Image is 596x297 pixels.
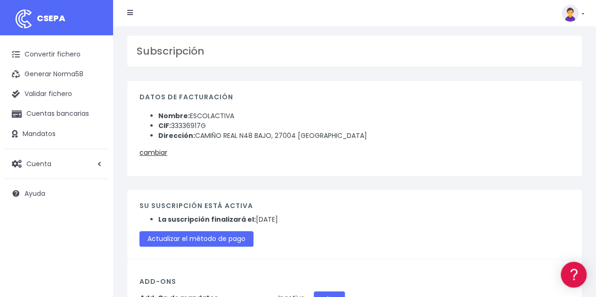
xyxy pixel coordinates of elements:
a: Cuenta [5,154,108,174]
img: logo [12,7,35,31]
strong: Dirección: [158,131,195,140]
a: Actualizar el método de pago [139,231,253,247]
a: Información general [9,80,179,95]
a: General [9,202,179,217]
div: Información general [9,65,179,74]
a: Perfiles de empresas [9,163,179,177]
a: POWERED BY ENCHANT [130,271,181,280]
strong: CIF: [158,121,171,130]
a: Convertir fichero [5,45,108,64]
a: Videotutoriales [9,148,179,163]
h3: Su suscripción está activa [139,202,570,210]
a: API [9,241,179,255]
span: CSEPA [37,12,65,24]
div: Facturación [9,187,179,196]
li: 33336917G [158,121,570,131]
h4: Datos de facturación [139,93,570,106]
a: Mandatos [5,124,108,144]
li: CAMIÑO REAL N48 BAJO, 27004 [GEOGRAPHIC_DATA] [158,131,570,141]
li: ESCOLACTIVA [158,111,570,121]
strong: Nombre: [158,111,190,120]
a: Cuentas bancarias [5,104,108,124]
li: [DATE] [158,215,570,225]
a: Ayuda [5,184,108,203]
span: Cuenta [26,159,51,168]
div: Convertir ficheros [9,104,179,113]
a: Generar Norma58 [5,64,108,84]
a: cambiar [139,148,167,157]
div: Programadores [9,226,179,235]
button: Contáctanos [9,252,179,268]
span: Ayuda [24,189,45,198]
h4: Add-Ons [139,278,570,286]
a: Problemas habituales [9,134,179,148]
a: Validar fichero [5,84,108,104]
img: profile [562,5,579,22]
strong: La suscripción finalizará el: [158,215,256,224]
a: Formatos [9,119,179,134]
h3: Subscripción [137,45,572,57]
